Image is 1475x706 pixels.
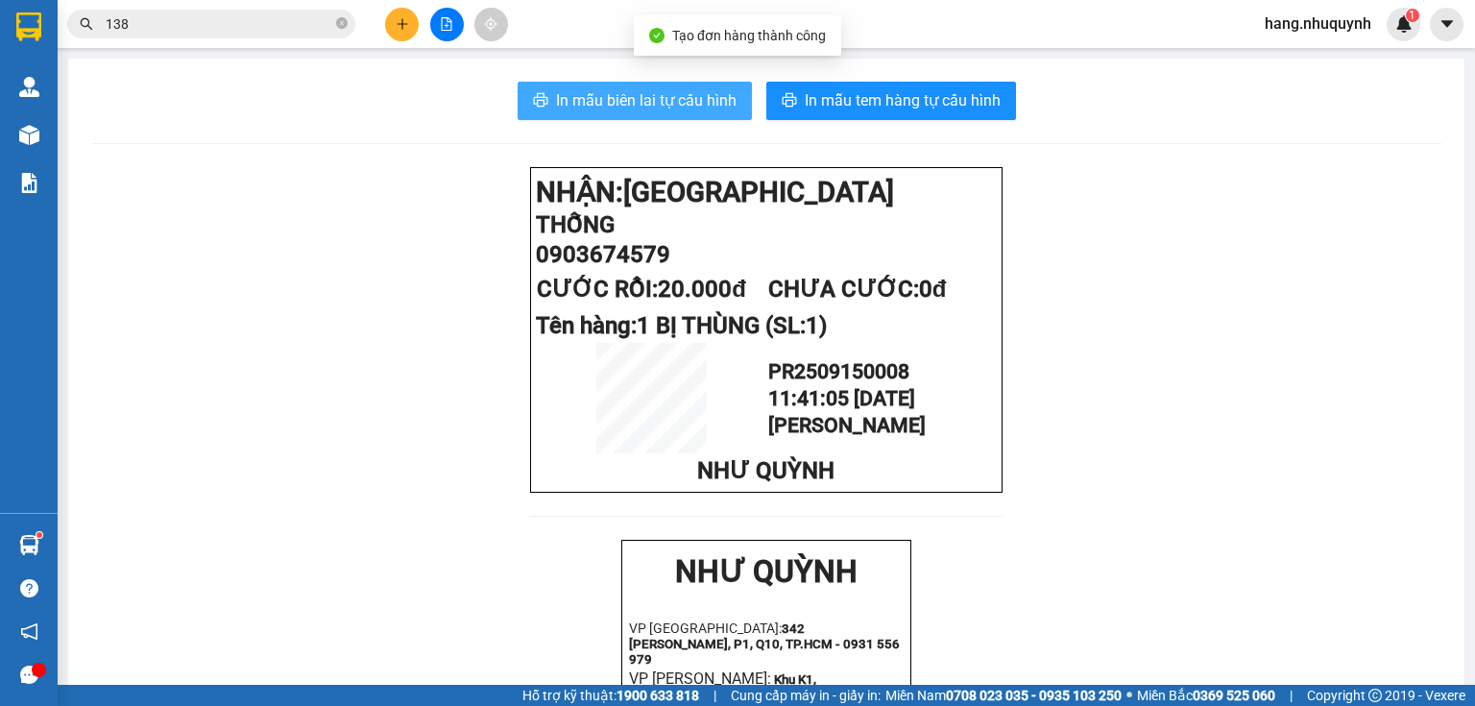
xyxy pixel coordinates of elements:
[946,688,1122,703] strong: 0708 023 035 - 0935 103 250
[629,669,771,688] span: VP [PERSON_NAME]:
[440,17,453,31] span: file-add
[430,8,464,41] button: file-add
[536,312,827,339] span: Tên hàng:
[536,241,670,268] span: 0903674579
[768,359,909,383] span: PR2509150008
[806,312,827,339] span: 1)
[617,688,699,703] strong: 1900 633 818
[1368,689,1382,702] span: copyright
[697,457,834,484] span: NHƯ QUỲNH
[768,386,915,410] span: 11:41:05 [DATE]
[16,12,41,41] img: logo-vxr
[1290,685,1293,706] span: |
[474,8,508,41] button: aim
[649,28,665,43] span: check-circle
[672,28,826,43] span: Tạo đơn hàng thành công
[6,9,277,74] strong: NHẬN:
[1126,692,1132,699] span: ⚪️
[556,88,737,112] span: In mẫu biên lai tự cấu hình
[19,535,39,555] img: warehouse-icon
[658,276,746,303] span: 20.000đ
[19,77,39,97] img: warehouse-icon
[713,685,716,706] span: |
[637,312,827,339] span: 1 BỊ THÙNG (SL:
[1249,12,1387,36] span: hang.nhuquynh
[1430,8,1463,41] button: caret-down
[536,176,894,208] strong: NHẬN:
[1137,685,1275,706] span: Miền Bắc
[805,88,1001,112] span: In mẫu tem hàng tự cấu hình
[919,276,947,303] span: 0đ
[518,82,752,120] button: printerIn mẫu biên lai tự cấu hình
[336,17,348,29] span: close-circle
[533,92,548,110] span: printer
[1395,15,1413,33] img: icon-new-feature
[20,579,38,597] span: question-circle
[885,685,1122,706] span: Miền Nam
[1439,15,1456,33] span: caret-down
[1193,688,1275,703] strong: 0369 525 060
[1406,9,1419,22] sup: 1
[768,413,926,437] span: [PERSON_NAME]
[19,125,39,145] img: warehouse-icon
[6,41,277,74] span: [GEOGRAPHIC_DATA]
[782,92,797,110] span: printer
[766,82,1016,120] button: printerIn mẫu tem hàng tự cấu hình
[629,621,904,667] p: VP [GEOGRAPHIC_DATA]:
[385,8,419,41] button: plus
[675,553,858,590] strong: NHƯ QUỲNH
[36,532,42,538] sup: 1
[731,685,881,706] span: Cung cấp máy in - giấy in:
[6,77,192,131] span: [PERSON_NAME]( [PERSON_NAME])
[1409,9,1415,22] span: 1
[336,15,348,34] span: close-circle
[106,13,332,35] input: Tìm tên, số ĐT hoặc mã đơn
[20,622,38,641] span: notification
[768,276,947,303] span: CHƯA CƯỚC:
[629,621,900,667] strong: 342 [PERSON_NAME], P1, Q10, TP.HCM - 0931 556 979
[80,17,93,31] span: search
[484,17,497,31] span: aim
[20,666,38,684] span: message
[19,173,39,193] img: solution-icon
[396,17,409,31] span: plus
[6,134,140,160] span: 0359318353
[522,685,699,706] span: Hỗ trợ kỹ thuật:
[536,211,615,238] span: THỐNG
[537,276,746,303] span: CƯỚC RỒI:
[623,176,894,208] span: [GEOGRAPHIC_DATA]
